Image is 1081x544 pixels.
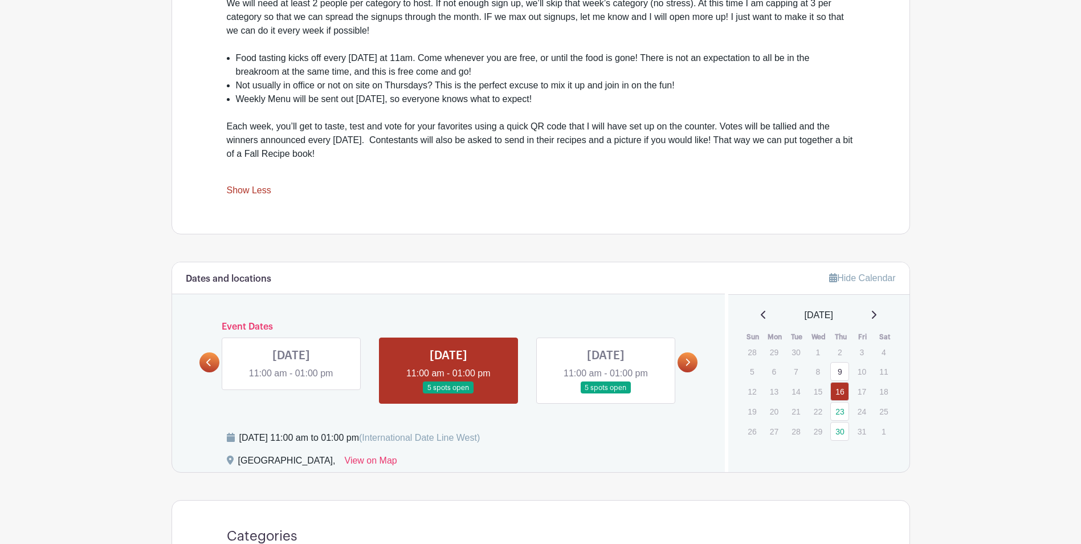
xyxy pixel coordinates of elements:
[786,363,805,380] p: 7
[227,185,271,200] a: Show Less
[874,363,893,380] p: 11
[830,331,852,343] th: Thu
[786,343,805,361] p: 30
[786,423,805,440] p: 28
[809,363,827,380] p: 8
[809,343,827,361] p: 1
[765,403,784,420] p: 20
[852,363,871,380] p: 10
[765,363,784,380] p: 6
[830,422,849,441] a: 30
[786,403,805,420] p: 21
[764,331,786,343] th: Mon
[786,383,805,400] p: 14
[852,331,874,343] th: Fri
[186,274,271,285] h6: Dates and locations
[829,273,895,283] a: Hide Calendar
[742,331,764,343] th: Sun
[852,423,871,440] p: 31
[874,423,893,440] p: 1
[852,343,871,361] p: 3
[805,308,833,322] span: [DATE]
[808,331,830,343] th: Wed
[874,331,896,343] th: Sat
[765,423,784,440] p: 27
[830,402,849,421] a: 23
[236,51,855,79] li: Food tasting kicks off every [DATE] at 11am. Come whenever you are free, or until the food is gon...
[236,79,855,92] li: Not usually in office or not on site on Thursdays? This is the perfect excuse to mix it up and jo...
[743,403,761,420] p: 19
[809,423,827,440] p: 29
[743,363,761,380] p: 5
[830,362,849,381] a: 9
[236,92,855,106] li: Weekly Menu will be sent out [DATE], so everyone knows what to expect!
[852,383,871,400] p: 17
[874,343,893,361] p: 4
[809,383,827,400] p: 15
[830,382,849,401] a: 16
[874,403,893,420] p: 25
[830,343,849,361] p: 2
[345,454,397,472] a: View on Map
[743,423,761,440] p: 26
[765,343,784,361] p: 29
[765,383,784,400] p: 13
[238,454,336,472] div: [GEOGRAPHIC_DATA],
[743,383,761,400] p: 12
[874,383,893,400] p: 18
[786,331,808,343] th: Tue
[359,433,480,442] span: (International Date Line West)
[227,120,855,161] div: Each week, you’ll get to taste, test and vote for your favorites using a quick QR code that I wil...
[239,431,480,445] div: [DATE] 11:00 am to 01:00 pm
[809,403,827,420] p: 22
[743,343,761,361] p: 28
[852,403,871,420] p: 24
[219,322,678,332] h6: Event Dates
